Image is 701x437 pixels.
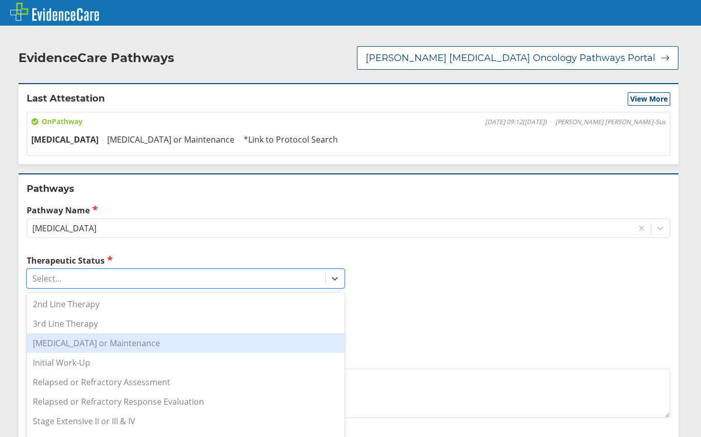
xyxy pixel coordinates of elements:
[10,3,99,21] img: EvidenceCare
[27,294,345,314] div: 2nd Line Therapy
[32,273,62,284] div: Select...
[555,118,666,126] span: [PERSON_NAME] [PERSON_NAME]-Sus
[27,411,345,431] div: Stage Extensive II or III & IV
[357,46,678,70] button: [PERSON_NAME] [MEDICAL_DATA] Oncology Pathways Portal
[18,50,174,66] h2: EvidenceCare Pathways
[27,183,670,195] h2: Pathways
[27,353,345,372] div: Initial Work-Up
[27,392,345,411] div: Relapsed or Refractory Response Evaluation
[628,92,670,106] button: View More
[107,134,234,145] span: [MEDICAL_DATA] or Maintenance
[485,118,547,126] span: [DATE] 09:12 ( [DATE] )
[244,134,338,145] span: *Link to Protocol Search
[630,94,668,104] span: View More
[27,355,670,366] label: Additional Details
[366,52,655,64] span: [PERSON_NAME] [MEDICAL_DATA] Oncology Pathways Portal
[32,223,96,234] div: [MEDICAL_DATA]
[27,204,670,216] label: Pathway Name
[27,92,105,106] h2: Last Attestation
[27,314,345,333] div: 3rd Line Therapy
[27,254,345,266] label: Therapeutic Status
[27,333,345,353] div: [MEDICAL_DATA] or Maintenance
[31,116,83,127] span: On Pathway
[27,372,345,392] div: Relapsed or Refractory Assessment
[31,134,98,145] span: [MEDICAL_DATA]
